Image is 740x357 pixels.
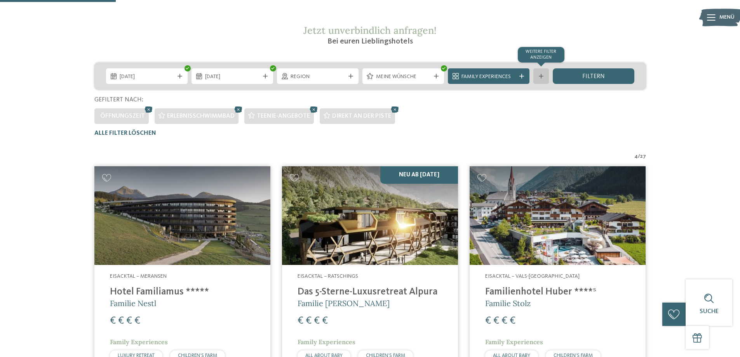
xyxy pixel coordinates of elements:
span: Suche [700,308,719,315]
span: Erlebnisschwimmbad [167,113,235,119]
span: filtern [582,73,605,80]
span: [DATE] [205,73,259,81]
span: 27 [640,153,646,160]
span: Gefiltert nach: [94,97,143,103]
img: Familienhotels gesucht? Hier findet ihr die besten! [470,166,646,265]
span: Familie Nestl [110,298,156,308]
span: Eisacktal – Vals-[GEOGRAPHIC_DATA] [485,273,580,279]
img: Familienhotels gesucht? Hier findet ihr die besten! [94,166,270,265]
span: 4 [634,153,638,160]
span: Weitere Filter anzeigen [526,49,556,59]
span: € [485,316,491,326]
span: Alle Filter löschen [94,130,156,136]
h4: Das 5-Sterne-Luxusretreat Alpura [298,286,442,298]
span: [DATE] [120,73,174,81]
span: Eisacktal – Meransen [110,273,167,279]
span: Family Experiences [110,338,168,346]
span: € [510,316,515,326]
span: € [118,316,124,326]
span: / [638,153,640,160]
span: Familie [PERSON_NAME] [298,298,390,308]
span: € [298,316,303,326]
h4: Familienhotel Huber ****ˢ [485,286,630,298]
span: Bei euren Lieblingshotels [327,38,413,45]
span: € [493,316,499,326]
span: € [501,316,507,326]
span: Family Experiences [298,338,355,346]
span: € [314,316,320,326]
span: Jetzt unverbindlich anfragen! [303,24,437,37]
img: Familienhotels gesucht? Hier findet ihr die besten! [282,166,458,265]
span: Family Experiences [461,73,516,81]
span: Öffnungszeit [100,113,145,119]
span: Region [291,73,345,81]
span: € [110,316,116,326]
span: Eisacktal – Ratschings [298,273,358,279]
span: Family Experiences [485,338,543,346]
span: Direkt an der Piste [332,113,391,119]
span: € [322,316,328,326]
span: € [134,316,140,326]
span: Familie Stolz [485,298,531,308]
span: € [306,316,312,326]
span: Meine Wünsche [376,73,430,81]
span: € [126,316,132,326]
span: Teenie-Angebote [257,113,310,119]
